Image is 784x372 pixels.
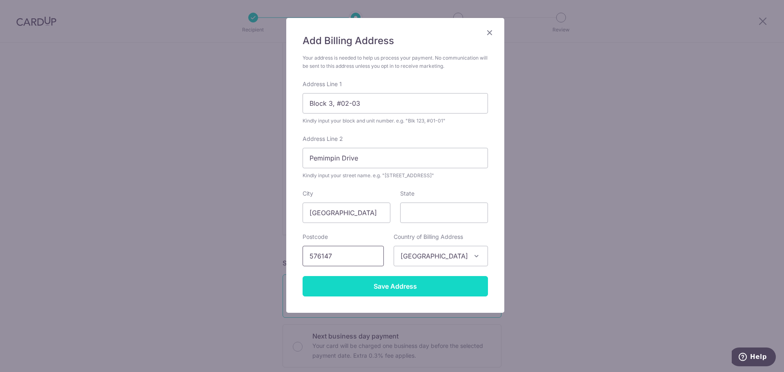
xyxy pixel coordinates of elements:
h5: Add Billing Address [303,34,488,47]
label: State [400,189,414,198]
label: Postcode [303,233,328,241]
input: Save Address [303,276,488,296]
label: Country of Billing Address [394,233,463,241]
div: Your address is needed to help us process your payment. No communication will be sent to this add... [303,54,488,70]
label: Address Line 1 [303,80,342,88]
div: Kindly input your street name. e.g. "[STREET_ADDRESS]" [303,172,488,180]
div: Kindly input your block and unit number. e.g. "Blk 123, #01-01" [303,117,488,125]
label: Address Line 2 [303,135,343,143]
span: Singapore [394,246,488,266]
label: City [303,189,313,198]
iframe: Opens a widget where you can find more information [732,347,776,368]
